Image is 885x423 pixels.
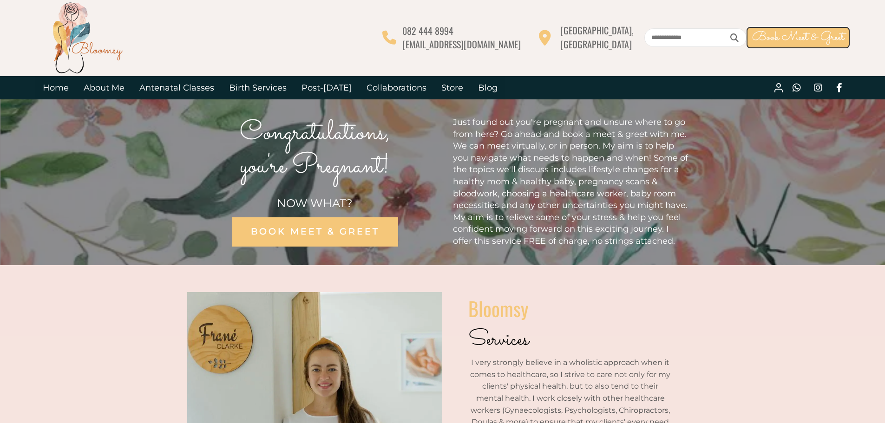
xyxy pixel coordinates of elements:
a: BOOK MEET & GREET [232,217,398,247]
span: Book Meet & Greet [752,28,844,46]
a: Antenatal Classes [132,76,222,99]
span: [GEOGRAPHIC_DATA] [560,37,632,51]
span: Congratulations, [240,113,390,154]
span: Services [468,324,529,356]
span: Bloomsy [468,294,528,323]
a: Store [434,76,471,99]
a: About Me [76,76,132,99]
a: Home [35,76,76,99]
a: Post-[DATE] [294,76,359,99]
span: [EMAIL_ADDRESS][DOMAIN_NAME] [402,37,521,51]
span: Just found out you're pregnant and unsure where to go from here? Go ahead and book a meet & greet... [453,117,688,246]
a: Birth Services [222,76,294,99]
span: BOOK MEET & GREET [250,226,379,237]
span: you're Pregnant! [240,146,390,187]
span: [GEOGRAPHIC_DATA], [560,23,634,37]
span: 082 444 8994 [402,24,453,38]
a: Book Meet & Greet [747,27,850,48]
a: Blog [471,76,505,99]
img: Bloomsy [50,0,125,75]
span: NOW WHAT? [277,196,353,210]
a: Collaborations [359,76,434,99]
